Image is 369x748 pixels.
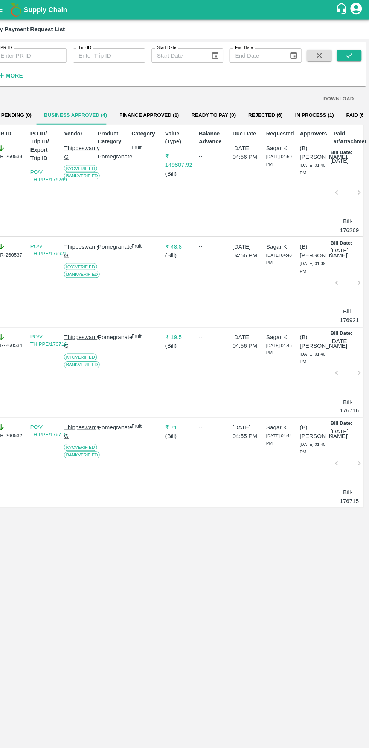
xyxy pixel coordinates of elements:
p: Sagar K [269,323,296,331]
p: Bill-176716 [340,386,356,403]
button: Pending (0) [6,103,48,121]
span: KYC Verified [73,343,105,350]
button: open drawer [2,1,19,18]
p: Fruit [139,410,165,417]
p: Pomegranate [106,147,133,156]
p: Requested [269,126,296,134]
span: KYC Verified [73,255,105,262]
span: KYC Verified [73,160,105,167]
input: End Date [233,47,285,61]
strong: More [16,70,33,76]
p: (B) [PERSON_NAME] [302,410,328,427]
p: ( Bill ) [171,331,198,339]
p: Bill Date: [331,232,352,239]
p: (B) [PERSON_NAME] [302,323,328,340]
label: PR ID [11,43,23,49]
button: Choose date [288,47,303,61]
button: Business Approved (4) [48,103,121,121]
div: -- [204,147,230,155]
div: My Payment Request List [6,23,74,33]
p: ₹ 48.8 [171,235,198,243]
p: Sagar K [269,410,296,418]
button: Rejected (6) [245,103,291,121]
span: [DATE] 04:44 PM [269,420,294,432]
p: Bill Date: [331,144,352,152]
p: Value (Type) [171,126,198,141]
p: PO ID/ Trip ID/ Export Trip ID [41,126,67,157]
p: [DATE] 04:55 PM [236,410,263,427]
p: Product Category [106,126,133,141]
span: [DATE] 04:45 PM [269,333,294,345]
span: [DATE] 04:50 PM [269,149,294,161]
p: [DATE] [331,239,349,247]
img: logo [19,2,34,17]
input: Enter Trip ID [82,47,151,61]
p: Fruit [139,323,165,330]
label: End Date [239,43,256,49]
p: [DATE] 04:56 PM [236,323,263,340]
span: [DATE] 04:48 PM [269,245,294,257]
span: Bank Verified [73,350,108,357]
p: PR ID [8,126,35,134]
div: PR-260532 [8,410,35,426]
p: Bill-176269 [340,210,356,227]
div: PR-260534 [8,323,35,339]
span: [DATE] 01:39 PM [302,253,326,265]
a: PO/V THIPPE/176921 [41,236,76,249]
p: Vendor [73,126,100,134]
button: DOWNLOAD [322,90,357,103]
p: [DATE] 04:56 PM [236,235,263,252]
p: Pomegranate [106,323,133,331]
div: PR-260537 [8,235,35,251]
span: Bank Verified [73,263,108,269]
button: Ready To Pay (0) [191,103,245,121]
p: Bill-176921 [340,298,356,315]
p: Due Date [236,126,263,134]
p: Bill Date: [331,407,352,414]
p: [DATE] 04:56 PM [236,140,263,157]
span: [DATE] 01:40 PM [302,341,326,353]
label: Start Date [163,43,182,49]
p: (B) [PERSON_NAME] [302,140,328,157]
b: Supply Chain [34,6,76,13]
p: [DATE] [331,152,349,160]
a: Supply Chain [34,4,336,15]
p: Fruit [139,140,165,147]
label: Trip ID [87,43,99,49]
span: Bank Verified [73,438,108,444]
p: Sagar K [269,235,296,243]
p: (B) [PERSON_NAME] [302,235,328,252]
p: Paid at/Attachments [334,126,361,141]
p: ₹ 149807.92 [171,147,198,164]
div: customer-support [336,3,349,16]
p: Fruit [139,235,165,242]
a: PO/V THIPPE/176269 [41,164,76,177]
p: [DATE] [331,327,349,335]
div: -- [204,410,230,418]
p: ₹ 71 [171,410,198,418]
button: Finance Approved (1) [121,103,191,121]
p: Thippeswamy G [73,323,100,340]
span: Bank Verified [73,167,108,174]
p: Thippeswamy G [73,410,100,427]
p: Approvers [302,126,328,134]
p: [DATE] [331,414,349,423]
input: Enter PR ID [6,47,76,61]
button: More [6,67,35,80]
button: In Process (1) [291,103,341,121]
p: Category [139,126,165,134]
p: Thippeswamy G [73,235,100,252]
span: [DATE] 01:40 PM [302,158,326,170]
div: -- [204,235,230,243]
p: Bill Date: [331,320,352,327]
p: Pomegranate [106,235,133,243]
p: Bill-176715 [340,473,356,490]
div: PR-260539 [8,140,35,155]
input: Start Date [158,47,209,61]
div: -- [204,323,230,330]
button: Choose date [212,47,227,61]
a: PO/V THIPPE/176715 [41,411,76,424]
p: Pomegranate [106,410,133,418]
p: Balance Advance [204,126,230,141]
p: Thippeswamy G [73,140,100,157]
